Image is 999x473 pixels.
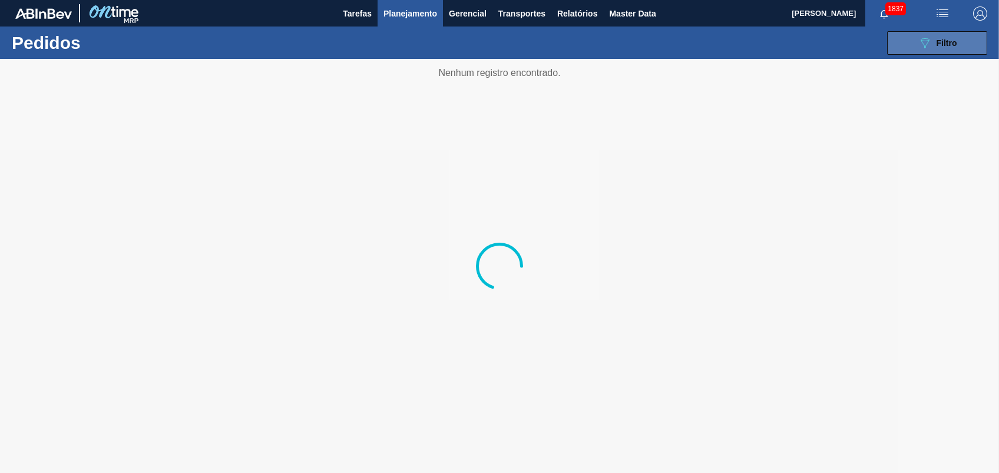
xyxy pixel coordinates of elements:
[887,31,987,55] button: Filtro
[498,6,545,21] span: Transportes
[15,8,72,19] img: TNhmsLtSVTkK8tSr43FrP2fwEKptu5GPRR3wAAAABJRU5ErkJggg==
[557,6,597,21] span: Relatórios
[935,6,950,21] img: userActions
[885,2,906,15] span: 1837
[865,5,903,22] button: Notificações
[449,6,487,21] span: Gerencial
[973,6,987,21] img: Logout
[383,6,437,21] span: Planejamento
[12,36,184,49] h1: Pedidos
[343,6,372,21] span: Tarefas
[937,38,957,48] span: Filtro
[609,6,656,21] span: Master Data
